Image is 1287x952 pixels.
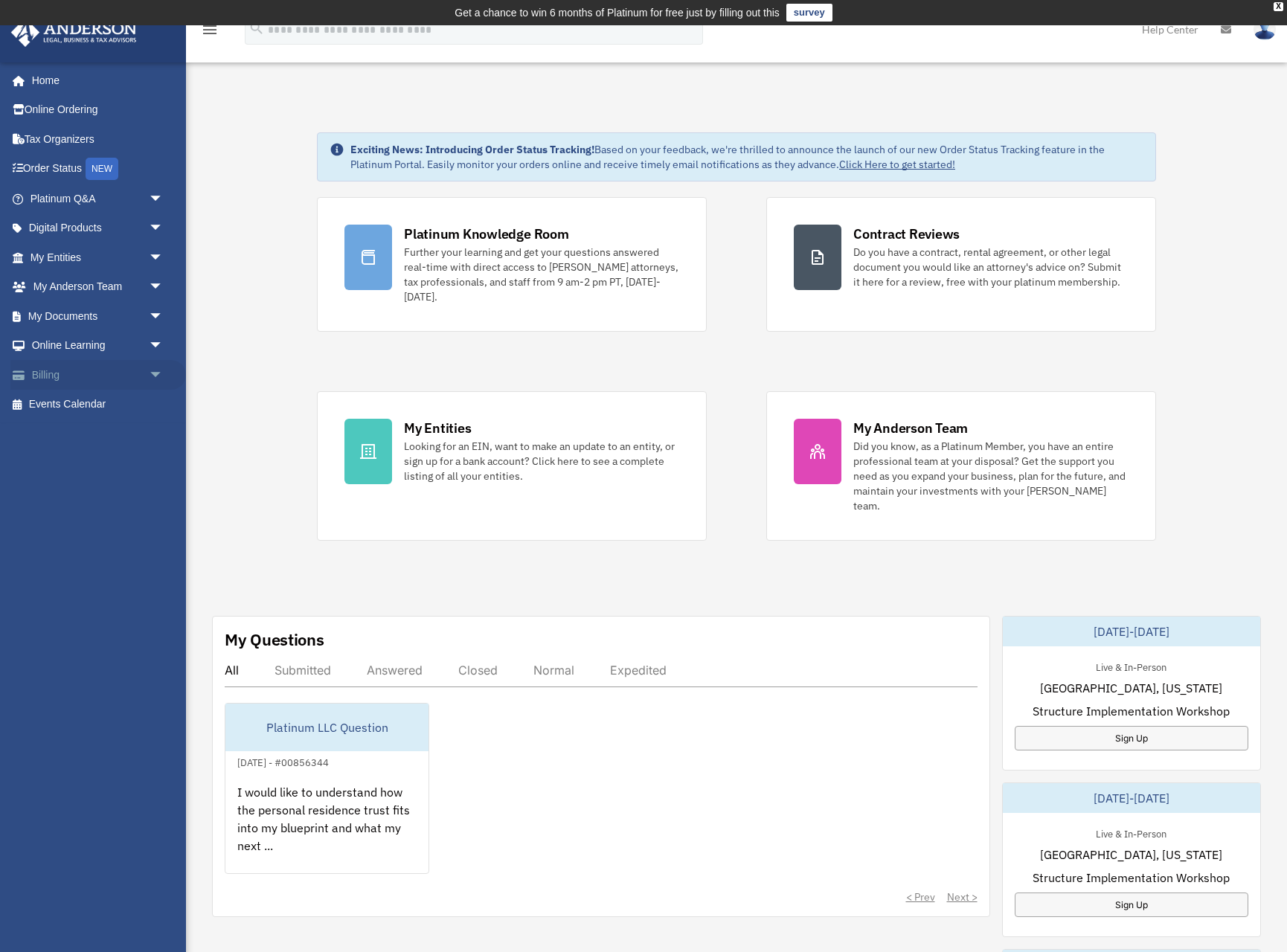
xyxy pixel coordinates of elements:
span: arrow_drop_down [149,184,179,214]
span: Structure Implementation Workshop [1033,702,1230,720]
a: Sign Up [1015,726,1249,750]
span: arrow_drop_down [149,360,179,390]
a: My Entities Looking for an EIN, want to make an update to an entity, or sign up for a bank accoun... [317,391,707,541]
a: Sign Up [1015,892,1249,917]
span: arrow_drop_down [149,301,179,332]
a: Events Calendar [10,390,186,419]
span: [GEOGRAPHIC_DATA], [US_STATE] [1040,846,1222,863]
div: My Anderson Team [853,419,968,437]
div: Contract Reviews [853,225,960,243]
a: Contract Reviews Do you have a contract, rental agreement, or other legal document you would like... [766,197,1156,332]
div: Submitted [275,663,331,678]
div: [DATE]-[DATE] [1003,783,1261,813]
div: Based on your feedback, we're thrilled to announce the launch of our new Order Status Tracking fe... [350,142,1143,172]
a: menu [201,26,219,39]
span: Structure Implementation Workshop [1033,869,1230,887]
div: Did you know, as a Platinum Member, you have an entire professional team at your disposal? Get th... [853,439,1129,513]
div: My Entities [404,419,471,437]
img: Anderson Advisors Platinum Portal [7,18,141,47]
div: [DATE]-[DATE] [1003,617,1261,646]
span: [GEOGRAPHIC_DATA], [US_STATE] [1040,679,1222,697]
div: Closed [458,663,498,678]
span: arrow_drop_down [149,272,179,303]
a: My Entitiesarrow_drop_down [10,242,186,272]
a: Platinum LLC Question[DATE] - #00856344I would like to understand how the personal residence trus... [225,703,429,874]
a: Platinum Q&Aarrow_drop_down [10,184,186,213]
div: Live & In-Person [1084,825,1178,840]
a: My Documentsarrow_drop_down [10,301,186,331]
div: Live & In-Person [1084,658,1178,674]
a: Digital Productsarrow_drop_down [10,213,186,243]
a: Platinum Knowledge Room Further your learning and get your questions answered real-time with dire... [317,197,707,332]
a: Home [10,65,179,95]
div: Platinum Knowledge Room [404,225,569,243]
div: Do you have a contract, rental agreement, or other legal document you would like an attorney's ad... [853,245,1129,289]
a: Billingarrow_drop_down [10,360,186,390]
a: My Anderson Team Did you know, as a Platinum Member, you have an entire professional team at your... [766,391,1156,541]
div: My Questions [225,628,324,651]
div: Answered [367,663,423,678]
img: User Pic [1254,19,1276,40]
div: Looking for an EIN, want to make an update to an entity, or sign up for a bank account? Click her... [404,439,679,483]
span: arrow_drop_down [149,331,179,361]
div: All [225,663,239,678]
i: search [248,20,265,36]
a: Online Ordering [10,95,186,125]
strong: Exciting News: Introducing Order Status Tracking! [350,143,594,156]
div: Expedited [610,663,667,678]
div: Normal [533,663,574,678]
a: survey [786,4,832,22]
a: My Anderson Teamarrow_drop_down [10,272,186,302]
div: close [1274,2,1283,11]
div: Get a chance to win 6 months of Platinum for free just by filling out this [455,4,780,22]
div: NEW [86,158,118,180]
a: Order StatusNEW [10,154,186,184]
a: Tax Organizers [10,124,186,154]
a: Online Learningarrow_drop_down [10,331,186,361]
span: arrow_drop_down [149,213,179,244]
div: [DATE] - #00856344 [225,753,341,769]
span: arrow_drop_down [149,242,179,273]
div: I would like to understand how the personal residence trust fits into my blueprint and what my ne... [225,771,429,887]
i: menu [201,21,219,39]
div: Further your learning and get your questions answered real-time with direct access to [PERSON_NAM... [404,245,679,304]
div: Platinum LLC Question [225,704,429,751]
a: Click Here to get started! [839,158,955,171]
